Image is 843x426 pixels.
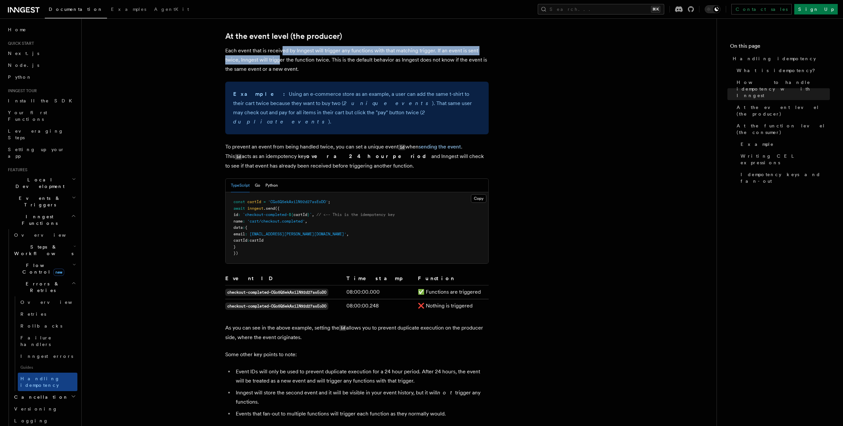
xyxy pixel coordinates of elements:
[12,296,77,391] div: Errors & Retries
[20,300,88,305] span: Overview
[12,229,77,241] a: Overview
[734,101,830,120] a: At the event level (the producer)
[233,206,245,211] span: await
[734,120,830,138] a: At the function level (the consumer)
[398,145,405,150] code: id
[741,171,830,184] span: Idempotency keys and fan-out
[737,67,820,74] span: What is idempotency?
[730,53,830,65] a: Handling idempotency
[328,200,330,204] span: ;
[731,4,792,14] a: Contact sales
[225,323,489,342] p: As you can see in the above example, setting the allows you to prevent duplicate execution on the...
[233,251,238,255] span: })
[18,362,77,373] span: Guides
[53,269,64,276] span: new
[738,150,830,169] a: Writing CEL expressions
[234,388,489,407] li: Inngest will store the second event and it will be visible in your event history, but it will tri...
[150,2,193,18] a: AgentKit
[705,5,721,13] button: Toggle dark mode
[737,79,830,99] span: How to handle idempotency with Inngest
[8,74,32,80] span: Python
[5,47,77,59] a: Next.js
[20,354,73,359] span: Inngest errors
[5,107,77,125] a: Your first Functions
[265,179,278,192] button: Python
[738,169,830,187] a: Idempotency keys and fan-out
[247,219,305,224] span: 'cart/checkout.completed'
[225,289,328,296] code: checkout-completed-CGo5Q5ekAxilN92d27asEoDO
[8,26,26,33] span: Home
[5,125,77,144] a: Leveraging Steps
[233,91,289,97] strong: Example:
[12,244,73,257] span: Steps & Workflows
[243,225,245,230] span: :
[243,212,289,217] span: `checkout-completed-
[415,285,489,299] td: ✅ Functions are triggered
[8,147,65,159] span: Setting up your app
[419,144,461,150] a: sending the event
[733,55,816,62] span: Handling idempotency
[238,212,240,217] span: :
[741,141,774,147] span: Example
[651,6,660,13] kbd: ⌘K
[245,225,247,230] span: {
[734,76,830,101] a: How to handle idempotency with Inngest
[741,153,830,166] span: Writing CEL expressions
[5,59,77,71] a: Node.js
[233,232,245,236] span: email
[20,335,52,347] span: Failure handlers
[8,98,76,103] span: Install the SDK
[306,153,431,159] strong: over a 24 hour period
[14,232,82,238] span: Overview
[5,71,77,83] a: Python
[233,200,245,204] span: const
[263,206,275,211] span: .send
[12,241,77,259] button: Steps & Workflows
[231,179,250,192] button: TypeScript
[235,154,242,160] code: id
[5,167,27,173] span: Features
[471,194,486,203] button: Copy
[12,259,77,278] button: Flow Controlnew
[305,219,307,224] span: ,
[234,409,489,418] li: Events that fan-out to multiple functions will trigger each function as they normally would.
[250,238,263,243] span: cartId
[343,100,432,106] em: 2 unique events
[5,88,37,93] span: Inngest tour
[20,376,60,388] span: Handling idempotency
[737,104,830,117] span: At the event level (the producer)
[5,24,77,36] a: Home
[415,299,489,313] td: ❌ Nothing is triggered
[346,232,349,236] span: ,
[344,285,415,299] td: 08:00:00.000
[263,200,266,204] span: =
[5,211,77,229] button: Inngest Functions
[225,274,344,285] th: Event ID
[5,213,71,226] span: Inngest Functions
[5,95,77,107] a: Install the SDK
[538,4,664,14] button: Search...⌘K
[18,296,77,308] a: Overview
[225,142,489,171] p: To prevent an event from being handled twice, you can set a unique event when . This acts as an i...
[111,7,146,12] span: Examples
[5,195,72,208] span: Events & Triggers
[14,406,58,412] span: Versioning
[293,212,307,217] span: cartId
[233,219,243,224] span: name
[233,225,243,230] span: data
[234,367,489,386] li: Event IDs will only be used to prevent duplicate execution for a 24 hour period. After 24 hours, ...
[243,219,245,224] span: :
[344,274,415,285] th: Timestamp
[275,206,280,211] span: ({
[225,46,489,74] p: Each event that is received by Inngest will trigger any functions with that matching trigger. If ...
[107,2,150,18] a: Examples
[20,323,62,329] span: Rollbacks
[5,174,77,192] button: Local Development
[12,262,72,275] span: Flow Control
[8,51,39,56] span: Next.js
[45,2,107,18] a: Documentation
[247,238,250,243] span: :
[233,245,236,249] span: }
[312,212,314,217] span: ,
[12,403,77,415] a: Versioning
